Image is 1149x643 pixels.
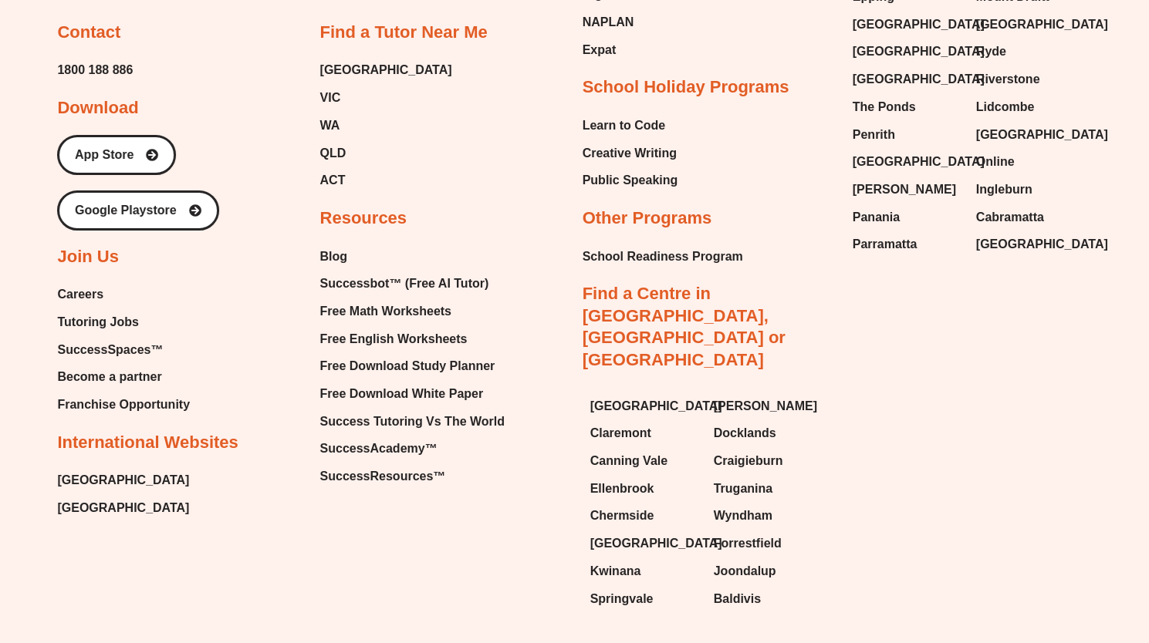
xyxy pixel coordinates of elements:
[853,123,895,146] span: Penrith
[853,206,900,229] span: Panania
[976,123,1108,146] span: [GEOGRAPHIC_DATA]
[976,40,1006,63] span: Ryde
[853,68,961,91] a: [GEOGRAPHIC_DATA]
[57,283,190,306] a: Careers
[583,39,657,62] a: Expat
[75,149,133,161] span: App Store
[714,422,776,445] span: Docklands
[57,311,190,334] a: Tutoring Jobs
[57,59,133,82] a: 1800 188 886
[319,22,487,44] h2: Find a Tutor Near Me
[583,11,657,34] a: NAPLAN
[714,587,822,611] a: Baldivis
[319,382,483,406] span: Free Download White Paper
[57,469,189,492] a: [GEOGRAPHIC_DATA]
[57,497,189,520] span: [GEOGRAPHIC_DATA]
[853,178,961,201] a: [PERSON_NAME]
[319,114,340,137] span: WA
[590,587,698,611] a: Springvale
[590,422,651,445] span: Claremont
[57,22,120,44] h2: Contact
[714,477,772,500] span: Truganina
[590,560,641,583] span: Kwinana
[590,395,698,418] a: [GEOGRAPHIC_DATA]
[319,59,451,82] span: [GEOGRAPHIC_DATA]
[583,169,678,192] a: Public Speaking
[590,560,698,583] a: Kwinana
[714,560,822,583] a: Joondalup
[714,422,822,445] a: Docklands
[57,190,219,231] a: Google Playstore
[319,465,445,488] span: SuccessResources™
[714,560,776,583] span: Joondalup
[583,284,786,369] a: Find a Centre in [GEOGRAPHIC_DATA], [GEOGRAPHIC_DATA] or [GEOGRAPHIC_DATA]
[853,150,961,173] a: [GEOGRAPHIC_DATA]
[319,272,504,295] a: Successbot™ (Free AI Tutor)
[853,13,961,36] a: [GEOGRAPHIC_DATA]
[57,365,190,389] a: Become a partner
[583,11,634,34] span: NAPLAN
[853,96,961,119] a: The Ponds
[319,355,504,378] a: Free Download Study Planner
[976,178,1032,201] span: Ingleburn
[319,169,451,192] a: ACT
[853,150,985,173] span: [GEOGRAPHIC_DATA]
[319,272,488,295] span: Successbot™ (Free AI Tutor)
[57,432,238,454] h2: International Websites
[57,338,190,362] a: SuccessSpaces™
[714,532,782,555] span: Forrestfield
[976,123,1084,146] a: [GEOGRAPHIC_DATA]
[976,13,1108,36] span: [GEOGRAPHIC_DATA]
[853,96,916,119] span: The Ponds
[853,233,961,256] a: Parramatta
[590,587,654,611] span: Springvale
[853,178,956,201] span: [PERSON_NAME]
[319,169,345,192] span: ACT
[590,504,698,527] a: Chermside
[853,206,961,229] a: Panania
[583,39,617,62] span: Expat
[976,150,1084,173] a: Online
[75,204,177,217] span: Google Playstore
[319,245,347,268] span: Blog
[590,422,698,445] a: Claremont
[976,233,1084,256] a: [GEOGRAPHIC_DATA]
[714,532,822,555] a: Forrestfield
[319,355,495,378] span: Free Download Study Planner
[319,437,437,460] span: SuccessAcademy™
[976,96,1084,119] a: Lidcombe
[319,142,451,165] a: QLD
[853,13,985,36] span: [GEOGRAPHIC_DATA]
[319,300,451,323] span: Free Math Worksheets
[892,469,1149,643] iframe: Chat Widget
[583,142,678,165] a: Creative Writing
[976,233,1108,256] span: [GEOGRAPHIC_DATA]
[583,245,743,268] a: School Readiness Program
[583,142,677,165] span: Creative Writing
[590,395,722,418] span: [GEOGRAPHIC_DATA]
[853,233,918,256] span: Parramatta
[976,40,1084,63] a: Ryde
[319,328,467,351] span: Free English Worksheets
[976,96,1035,119] span: Lidcombe
[57,393,190,416] span: Franchise Opportunity
[976,68,1040,91] span: Riverstone
[319,410,504,433] a: Success Tutoring Vs The World
[976,178,1084,201] a: Ingleburn
[853,123,961,146] a: Penrith
[714,395,817,418] span: [PERSON_NAME]
[319,86,340,109] span: VIC
[590,532,698,555] a: [GEOGRAPHIC_DATA]
[319,382,504,406] a: Free Download White Paper
[714,477,822,500] a: Truganina
[57,135,176,175] a: App Store
[976,206,1044,229] span: Cabramatta
[583,76,789,99] h2: School Holiday Programs
[57,97,138,120] h2: Download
